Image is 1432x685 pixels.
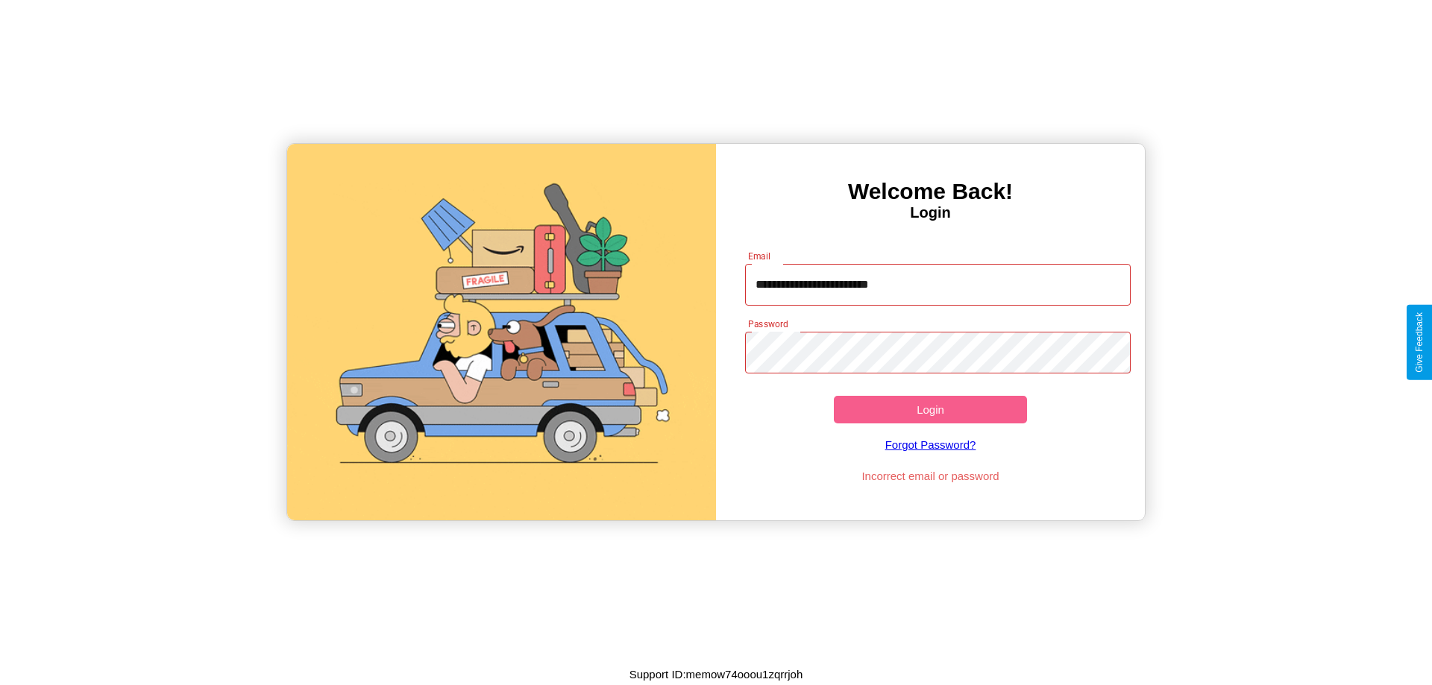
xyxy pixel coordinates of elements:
[738,423,1124,466] a: Forgot Password?
[287,144,716,520] img: gif
[1414,312,1425,373] div: Give Feedback
[738,466,1124,486] p: Incorrect email or password
[716,179,1145,204] h3: Welcome Back!
[834,396,1027,423] button: Login
[629,664,803,684] p: Support ID: memow74ooou1zqrrjoh
[716,204,1145,221] h4: Login
[748,250,771,262] label: Email
[748,318,788,330] label: Password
